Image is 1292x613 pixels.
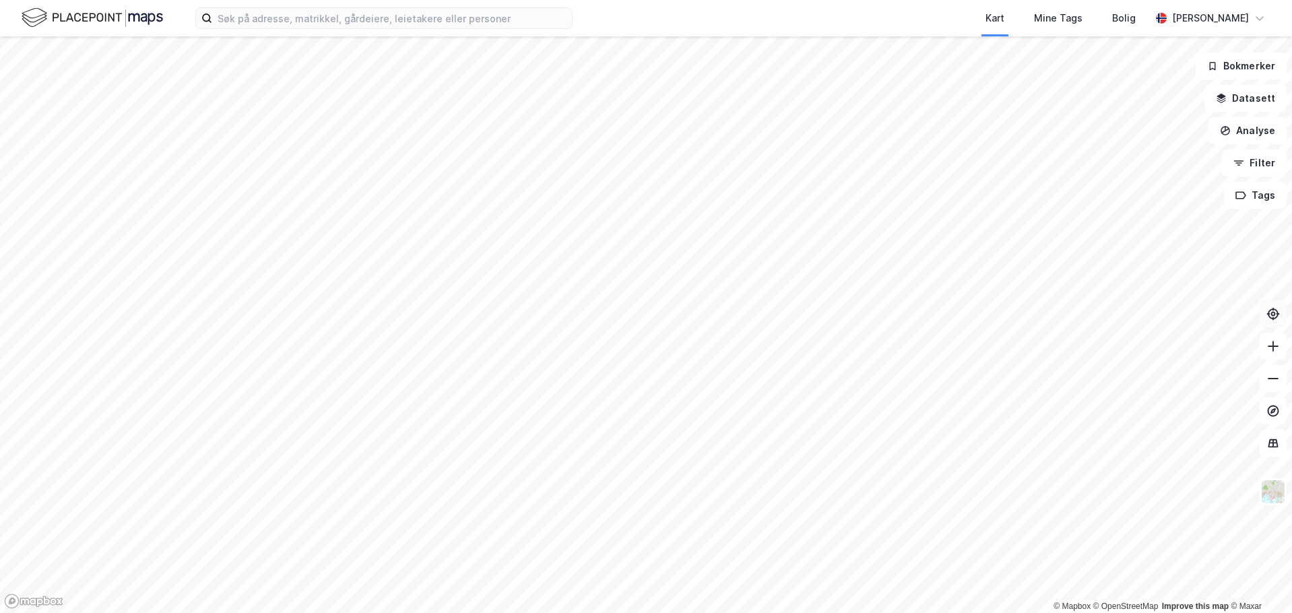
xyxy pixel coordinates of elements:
[1162,602,1229,611] a: Improve this map
[986,10,1004,26] div: Kart
[1196,53,1287,79] button: Bokmerker
[212,8,572,28] input: Søk på adresse, matrikkel, gårdeiere, leietakere eller personer
[1225,548,1292,613] iframe: Chat Widget
[1112,10,1136,26] div: Bolig
[1093,602,1159,611] a: OpenStreetMap
[1222,150,1287,176] button: Filter
[1224,182,1287,209] button: Tags
[1054,602,1091,611] a: Mapbox
[1225,548,1292,613] div: Kontrollprogram for chat
[4,593,63,609] a: Mapbox homepage
[1034,10,1083,26] div: Mine Tags
[22,6,163,30] img: logo.f888ab2527a4732fd821a326f86c7f29.svg
[1204,85,1287,112] button: Datasett
[1172,10,1249,26] div: [PERSON_NAME]
[1208,117,1287,144] button: Analyse
[1260,479,1286,505] img: Z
